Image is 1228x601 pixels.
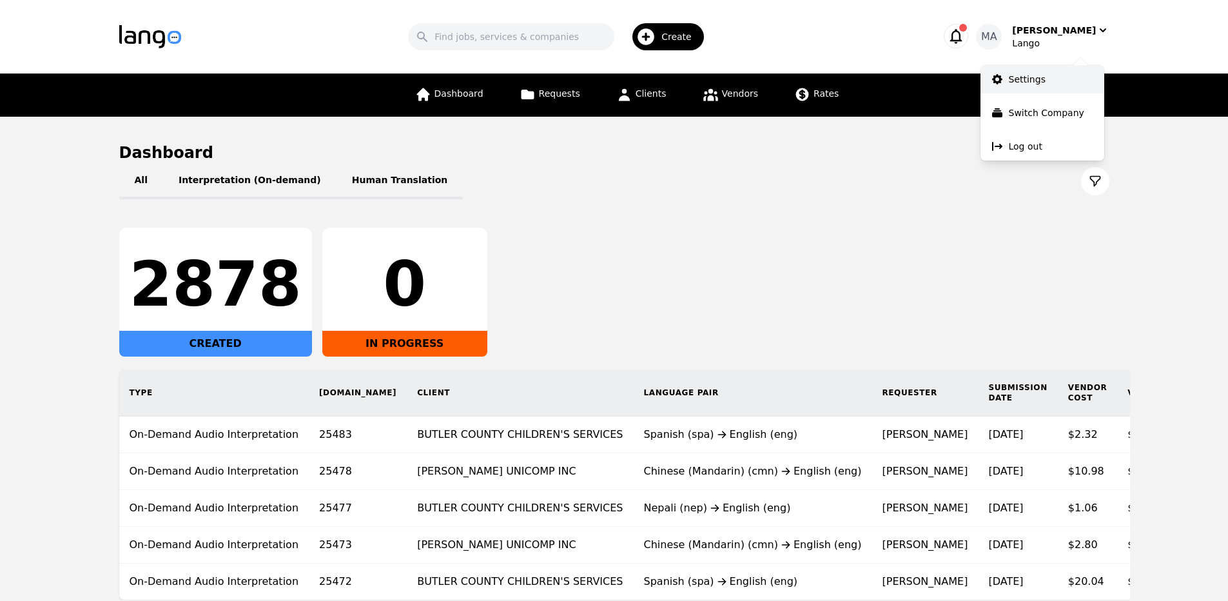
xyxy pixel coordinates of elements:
[119,369,309,417] th: Type
[872,490,978,527] td: [PERSON_NAME]
[512,74,588,117] a: Requests
[119,331,312,357] div: CREATED
[814,88,839,99] span: Rates
[644,427,862,442] div: Spanish (spa) English (eng)
[988,465,1023,477] time: [DATE]
[872,564,978,600] td: [PERSON_NAME]
[539,88,580,99] span: Requests
[163,163,336,199] button: Interpretation (On-demand)
[336,163,463,199] button: Human Translation
[407,490,633,527] td: BUTLER COUNTY CHILDREN'S SERVICES
[644,574,862,589] div: Spanish (spa) English (eng)
[1058,527,1118,564] td: $2.80
[119,143,1109,163] h1: Dashboard
[1009,106,1084,119] p: Switch Company
[661,30,701,43] span: Create
[634,369,872,417] th: Language Pair
[1127,502,1197,514] span: $0.30/minute
[786,74,846,117] a: Rates
[322,331,487,357] div: IN PROGRESS
[1058,369,1118,417] th: Vendor Cost
[1127,538,1197,551] span: $0.35/minute
[309,527,407,564] td: 25473
[333,253,477,315] div: 0
[644,464,862,479] div: Chinese (Mandarin) (cmn) English (eng)
[636,88,667,99] span: Clients
[119,490,309,527] td: On-Demand Audio Interpretation
[976,24,1109,50] button: MA[PERSON_NAME]Lango
[407,417,633,453] td: BUTLER COUNTY CHILDREN'S SERVICES
[1058,417,1118,453] td: $2.32
[1127,575,1197,587] span: $0.29/minute
[407,564,633,600] td: BUTLER COUNTY CHILDREN'S SERVICES
[872,527,978,564] td: [PERSON_NAME]
[119,163,163,199] button: All
[981,29,997,44] span: MA
[1117,369,1207,417] th: Vendor Rate
[309,453,407,490] td: 25478
[644,537,862,553] div: Chinese (Mandarin) (cmn) English (eng)
[1012,37,1109,50] div: Lango
[407,453,633,490] td: [PERSON_NAME] UNICOMP INC
[872,453,978,490] td: [PERSON_NAME]
[695,74,766,117] a: Vendors
[1127,428,1197,440] span: $0.29/minute
[309,369,407,417] th: [DOMAIN_NAME]
[978,369,1057,417] th: Submission Date
[119,527,309,564] td: On-Demand Audio Interpretation
[119,453,309,490] td: On-Demand Audio Interpretation
[1058,564,1118,600] td: $20.04
[309,490,407,527] td: 25477
[1127,465,1197,477] span: $0.35/minute
[988,575,1023,587] time: [DATE]
[119,25,181,48] img: Logo
[1058,453,1118,490] td: $10.98
[872,369,978,417] th: Requester
[1009,73,1046,86] p: Settings
[1058,490,1118,527] td: $1.06
[408,23,614,50] input: Find jobs, services & companies
[1009,140,1042,153] p: Log out
[614,18,712,55] button: Create
[644,500,862,516] div: Nepali (nep) English (eng)
[988,538,1023,551] time: [DATE]
[309,417,407,453] td: 25483
[1012,24,1096,37] div: [PERSON_NAME]
[407,74,491,117] a: Dashboard
[872,417,978,453] td: [PERSON_NAME]
[988,502,1023,514] time: [DATE]
[119,564,309,600] td: On-Demand Audio Interpretation
[309,564,407,600] td: 25472
[1081,167,1109,195] button: Filter
[407,369,633,417] th: Client
[434,88,483,99] span: Dashboard
[130,253,302,315] div: 2878
[722,88,758,99] span: Vendors
[988,428,1023,440] time: [DATE]
[119,417,309,453] td: On-Demand Audio Interpretation
[609,74,674,117] a: Clients
[407,527,633,564] td: [PERSON_NAME] UNICOMP INC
